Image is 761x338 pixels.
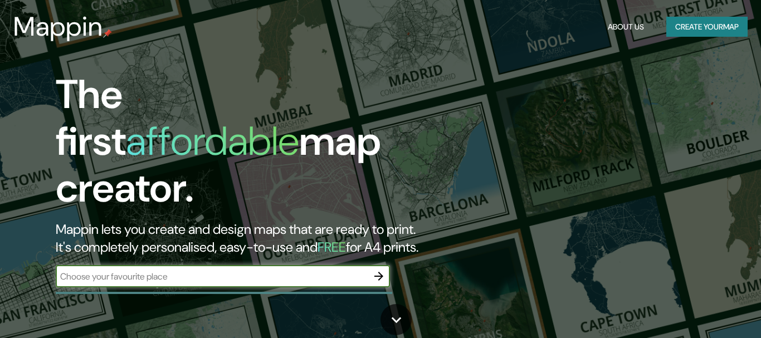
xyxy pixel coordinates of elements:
input: Choose your favourite place [56,270,368,283]
h1: affordable [126,115,299,167]
h3: Mappin [13,11,103,42]
h5: FREE [318,238,346,256]
button: Create yourmap [666,17,748,37]
h2: Mappin lets you create and design maps that are ready to print. It's completely personalised, eas... [56,221,436,256]
h1: The first map creator. [56,71,436,221]
button: About Us [603,17,648,37]
img: mappin-pin [103,29,112,38]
